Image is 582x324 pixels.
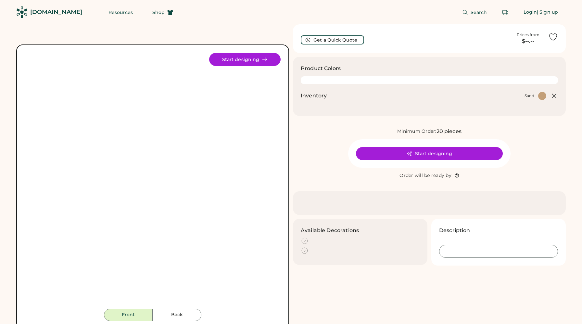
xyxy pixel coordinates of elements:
[537,9,558,16] div: | Sign up
[517,32,539,37] div: Prices from
[436,128,462,135] div: 20 pieces
[356,147,503,160] button: Start designing
[152,10,165,15] span: Shop
[471,10,487,15] span: Search
[439,227,470,234] h3: Description
[153,309,201,321] button: Back
[301,35,364,44] button: Get a Quick Quote
[397,128,436,135] div: Minimum Order:
[145,6,181,19] button: Shop
[209,53,281,66] button: Start designing
[399,172,451,179] div: Order will be ready by
[524,9,537,16] div: Login
[525,93,534,98] div: Sand
[301,65,341,72] h3: Product Colors
[25,53,281,309] img: yH5BAEAAAAALAAAAAABAAEAAAIBRAA7
[16,6,28,18] img: Rendered Logo - Screens
[454,6,495,19] button: Search
[499,6,512,19] button: Retrieve an order
[301,92,327,100] h2: Inventory
[512,37,544,45] div: $--.--
[301,227,359,234] h3: Available Decorations
[104,309,153,321] button: Front
[30,8,82,16] div: [DOMAIN_NAME]
[101,6,141,19] button: Resources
